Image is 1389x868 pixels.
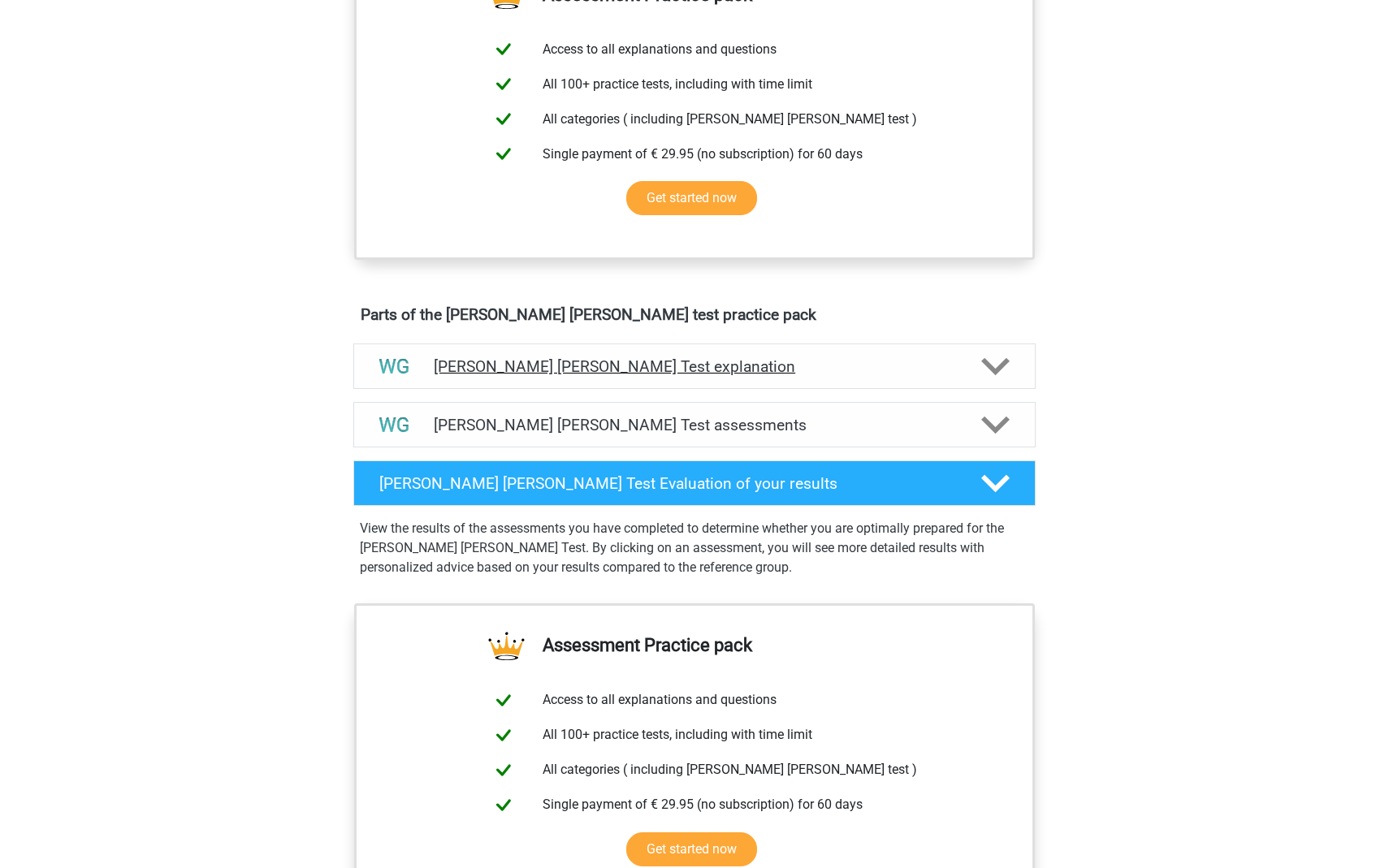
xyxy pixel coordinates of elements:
p: View the results of the assessments you have completed to determine whether you are optimally pre... [360,519,1029,577]
h4: [PERSON_NAME] [PERSON_NAME] Test explanation [434,357,955,376]
h4: Parts of the [PERSON_NAME] [PERSON_NAME] test practice pack [361,305,1028,324]
a: [PERSON_NAME] [PERSON_NAME] Test Evaluation of your results [347,460,1042,506]
h4: [PERSON_NAME] [PERSON_NAME] Test Evaluation of your results [379,474,955,493]
h4: [PERSON_NAME] [PERSON_NAME] Test assessments [434,416,955,434]
img: watson glaser test assessments [374,404,415,446]
img: watson glaser test explanations [374,346,415,387]
a: explanations [PERSON_NAME] [PERSON_NAME] Test explanation [347,343,1042,389]
a: Get started now [626,181,757,215]
a: Get started now [626,832,757,866]
a: assessments [PERSON_NAME] [PERSON_NAME] Test assessments [347,402,1042,447]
